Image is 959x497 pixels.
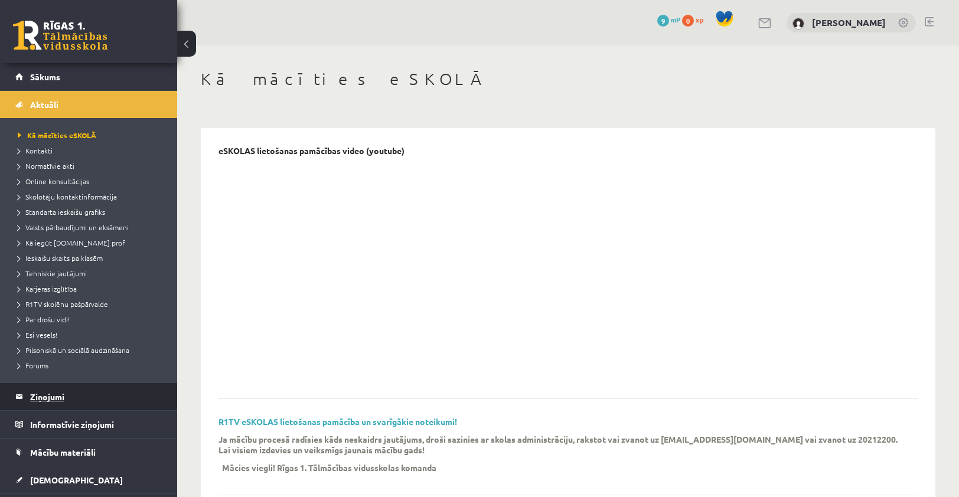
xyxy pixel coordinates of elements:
a: Valsts pārbaudījumi un eksāmeni [18,222,165,233]
a: Karjeras izglītība [18,283,165,294]
span: Par drošu vidi! [18,315,70,324]
a: Kā mācīties eSKOLĀ [18,130,165,140]
a: Informatīvie ziņojumi [15,411,162,438]
span: Forums [18,361,48,370]
a: Forums [18,360,165,371]
a: Normatīvie akti [18,161,165,171]
span: Aktuāli [30,99,58,110]
span: Pilsoniskā un sociālā audzināšana [18,345,129,355]
p: Ja mācību procesā radīsies kāds neskaidrs jautājums, droši sazinies ar skolas administrāciju, rak... [218,434,900,455]
span: xp [696,15,703,24]
a: Skolotāju kontaktinformācija [18,191,165,202]
p: Mācies viegli! [222,462,275,473]
a: Sākums [15,63,162,90]
a: [PERSON_NAME] [812,17,886,28]
a: Online konsultācijas [18,176,165,187]
a: R1TV eSKOLAS lietošanas pamācība un svarīgākie noteikumi! [218,416,457,427]
a: Ziņojumi [15,383,162,410]
p: Rīgas 1. Tālmācības vidusskolas komanda [277,462,436,473]
a: Standarta ieskaišu grafiks [18,207,165,217]
a: Pilsoniskā un sociālā audzināšana [18,345,165,355]
span: Standarta ieskaišu grafiks [18,207,105,217]
span: 0 [682,15,694,27]
a: R1TV skolēnu pašpārvalde [18,299,165,309]
h1: Kā mācīties eSKOLĀ [201,69,935,89]
span: Online konsultācijas [18,176,89,186]
a: Mācību materiāli [15,439,162,466]
legend: Ziņojumi [30,383,162,410]
span: Karjeras izglītība [18,284,77,293]
span: Kontakti [18,146,53,155]
img: Jūlija Volkova [792,18,804,30]
a: Rīgas 1. Tālmācības vidusskola [13,21,107,50]
span: Mācību materiāli [30,447,96,457]
span: Skolotāju kontaktinformācija [18,192,117,201]
span: Ieskaišu skaits pa klasēm [18,253,103,263]
span: Esi vesels! [18,330,57,339]
a: Aktuāli [15,91,162,118]
a: Kā iegūt [DOMAIN_NAME] prof [18,237,165,248]
span: Valsts pārbaudījumi un eksāmeni [18,223,129,232]
span: Tehniskie jautājumi [18,269,87,278]
span: Sākums [30,71,60,82]
span: Kā mācīties eSKOLĀ [18,130,96,140]
a: Ieskaišu skaits pa klasēm [18,253,165,263]
a: Kontakti [18,145,165,156]
span: R1TV skolēnu pašpārvalde [18,299,108,309]
span: Normatīvie akti [18,161,74,171]
a: [DEMOGRAPHIC_DATA] [15,466,162,493]
p: eSKOLAS lietošanas pamācības video (youtube) [218,146,405,156]
a: 9 mP [657,15,680,24]
a: Par drošu vidi! [18,314,165,325]
span: mP [671,15,680,24]
a: Tehniskie jautājumi [18,268,165,279]
span: Kā iegūt [DOMAIN_NAME] prof [18,238,125,247]
a: 0 xp [682,15,709,24]
span: [DEMOGRAPHIC_DATA] [30,475,123,485]
a: Esi vesels! [18,329,165,340]
legend: Informatīvie ziņojumi [30,411,162,438]
span: 9 [657,15,669,27]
